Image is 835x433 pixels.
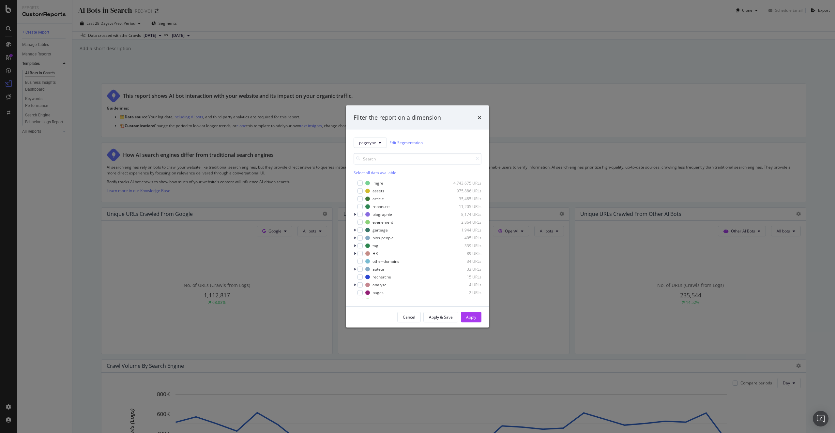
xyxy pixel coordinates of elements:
div: 975,886 URLs [449,188,481,194]
div: evenement [372,219,393,225]
div: 339 URLs [449,243,481,248]
div: imgre [372,180,383,186]
div: auteur [372,266,385,272]
div: tag [372,243,378,248]
button: pagetype [354,137,387,148]
div: assets [372,188,384,194]
div: 1,944 URLs [449,227,481,233]
div: modal [346,106,489,328]
div: Apply & Save [429,314,453,320]
div: 4,743,675 URLs [449,180,481,186]
div: times [478,113,481,122]
div: Cancel [403,314,415,320]
div: recherche [372,274,391,280]
div: Filter the report on a dimension [354,113,441,122]
button: Apply & Save [423,312,458,322]
div: biographie [372,212,392,217]
div: bios-people [372,235,394,241]
a: Edit Segmentation [389,139,423,146]
div: 1 URL [449,298,481,303]
div: 89 URLs [449,251,481,256]
button: Apply [461,312,481,322]
div: 15 URLs [449,274,481,280]
div: Open Intercom Messenger [813,411,828,426]
div: 11,205 URLs [449,204,481,209]
div: 4 URLs [449,282,481,288]
div: 2,864 URLs [449,219,481,225]
div: garbage [372,227,388,233]
div: 34 URLs [449,259,481,264]
div: HR [372,251,378,256]
div: 33 URLs [449,266,481,272]
div: HP [372,298,378,303]
div: other-domains [372,259,399,264]
button: Cancel [397,312,421,322]
input: Search [354,153,481,164]
div: 405 URLs [449,235,481,241]
div: 2 URLs [449,290,481,295]
span: pagetype [359,140,376,145]
div: article [372,196,384,202]
div: analyse [372,282,387,288]
div: 8,174 URLs [449,212,481,217]
div: Apply [466,314,476,320]
div: Select all data available [354,170,481,175]
div: pages [372,290,384,295]
div: 35,485 URLs [449,196,481,202]
div: robots.txt [372,204,390,209]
